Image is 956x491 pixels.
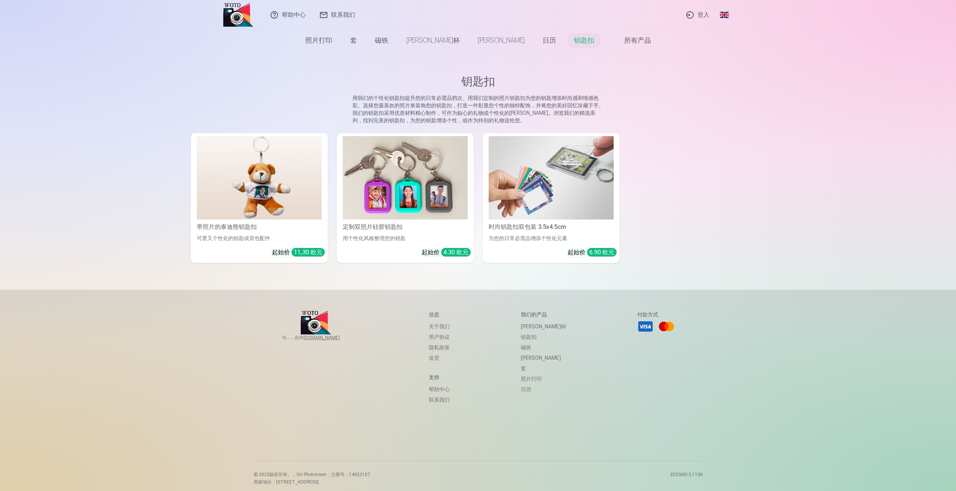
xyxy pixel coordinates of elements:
[429,384,450,395] a: 帮助中心
[521,363,566,374] a: 套
[429,355,439,361] font: 送货
[521,355,561,361] font: [PERSON_NAME]
[521,374,566,384] a: 照片打印
[296,30,341,51] a: 照片打印
[478,36,525,44] font: [PERSON_NAME]
[191,133,328,263] a: 带照片的泰迪熊钥匙扣带照片的泰迪熊钥匙扣可爱又个性化的钥匙或背包配件起始价 11,30 欧元
[521,376,542,382] font: 照片打印
[429,374,439,380] font: 支持
[443,249,468,256] font: 4.30 欧元
[521,323,566,329] font: [PERSON_NAME]杯
[375,36,388,44] font: 磁铁
[269,472,292,477] font: 版权所有。
[589,249,614,256] font: 6.90 欧元
[197,223,257,230] font: 带照片的泰迪熊钥匙扣
[254,479,319,485] font: 商家地址：[STREET_ADDRESS]
[670,472,703,477] font: 20250815.1156
[429,353,450,363] a: 送货
[521,386,531,392] font: 日历
[521,332,566,342] a: 钥匙扣
[254,472,269,477] font: © 2025
[303,335,340,340] font: [DOMAIN_NAME]
[521,334,537,340] font: 钥匙扣
[197,235,270,241] font: 可爱又个性化的钥匙或背包配件
[521,353,566,363] a: [PERSON_NAME]
[429,332,450,342] a: 用户协议
[282,11,306,18] font: 帮助中心
[422,249,440,256] font: 起始价
[223,3,253,27] img: /zh2
[343,235,406,241] font: 用个性化风格整理您的钥匙
[489,235,567,241] font: 为您的日常必需品增添个性化元素
[429,323,450,329] font: 关于我们
[294,249,323,256] font: 11,30 欧元
[429,321,450,332] a: 关于我们
[397,30,469,51] a: [PERSON_NAME]杯
[521,344,531,350] font: 磁铁
[292,472,296,477] font: ，
[534,30,565,51] a: 日历
[296,472,370,477] font: OÜ Photoroom，注册号：14622107
[341,30,366,51] a: 套
[282,335,303,340] font: 与……合作
[521,384,566,395] a: 日历
[303,335,358,341] a: [DOMAIN_NAME]
[429,344,450,350] font: 隐私政策
[637,312,658,317] font: 付款方式
[697,11,709,18] font: 登入
[603,30,660,51] a: 所有产品
[429,312,439,317] font: 信息
[429,397,450,403] font: 联系我们
[565,30,603,51] a: 钥匙扣
[429,342,450,353] a: 隐私政策
[521,342,566,353] a: 磁铁
[343,223,403,230] font: 定制双照片硅胶钥匙扣
[197,136,322,220] img: 带照片的泰迪熊钥匙扣
[521,321,566,332] a: [PERSON_NAME]杯
[429,395,450,405] a: 联系我们
[337,133,474,263] a: 定制双照片硅胶钥匙扣定制双照片硅胶钥匙扣用个性化风格整理您的钥匙起始价 4.30 欧元
[489,136,614,220] img: 时尚钥匙扣双包装 3.5x4.5cm
[483,133,620,263] a: 时尚钥匙扣双包装 3.5x4.5cm时尚钥匙扣双包装 3.5x4.5cm为您的日常必需品增添个性化元素起始价 6.90 欧元
[350,36,357,44] font: 套
[331,11,355,18] font: 联系我们
[272,249,290,256] font: 起始价
[343,136,468,220] img: 定制双照片硅胶钥匙扣
[429,386,450,392] font: 帮助中心
[406,36,460,44] font: [PERSON_NAME]杯
[352,95,604,123] font: 用我们的个性化钥匙扣提升您的日常必需品档次。用我们定制的照片钥匙扣为您的钥匙增添时尚感和情感色彩。选择您最喜欢的照片来装饰您的钥匙扣，打造一件彰显您个性的独特配饰，并将您的美好回忆珍藏于手。我们...
[521,365,526,371] font: 套
[429,334,450,340] font: 用户协议
[543,36,556,44] font: 日历
[305,36,332,44] font: 照片打印
[624,36,651,44] font: 所有产品
[568,249,586,256] font: 起始价
[461,75,495,88] font: 钥匙扣
[366,30,397,51] a: 磁铁
[521,312,547,317] font: 我们的产品
[469,30,534,51] a: [PERSON_NAME]
[489,223,566,230] font: 时尚钥匙扣双包装 3.5x4.5cm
